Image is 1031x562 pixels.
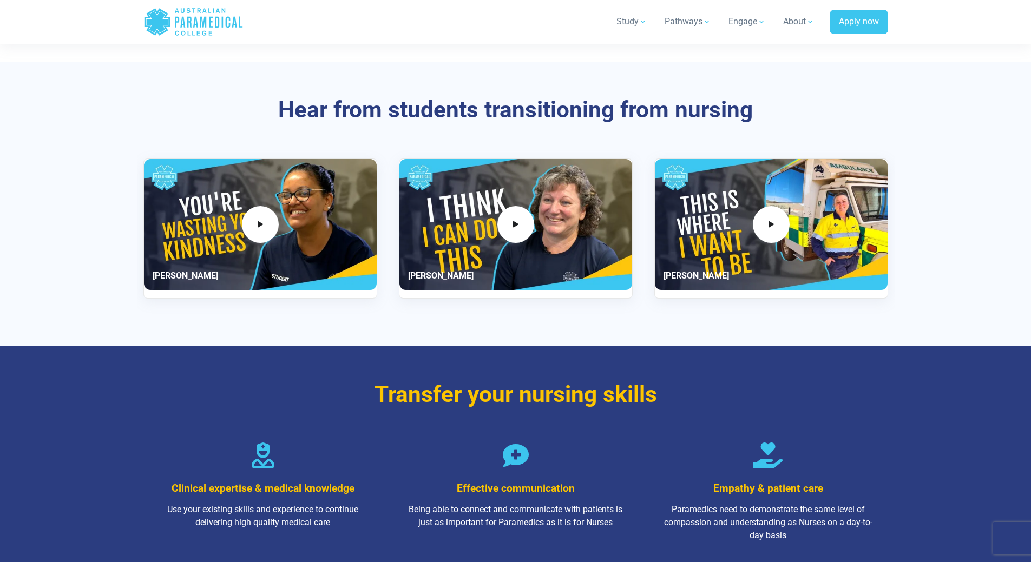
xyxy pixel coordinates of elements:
p: Being able to connect and communicate with patients is just as important for Paramedics as it is ... [404,503,627,529]
span: Effective communication [457,482,575,494]
p: Paramedics need to demonstrate the same level of compassion and understanding as Nurses on a day-... [657,503,879,542]
span: Empathy & patient care [713,482,823,494]
div: 3 / 3 [654,158,888,299]
div: 2 / 3 [399,158,633,299]
h3: Hear from students transitioning from nursing [199,96,832,124]
a: Australian Paramedical College [143,4,244,39]
p: Use your existing skills and experience to continue delivering high quality medical care [152,503,375,529]
h3: Transfer your nursing skills [199,381,832,408]
a: Engage [722,6,772,37]
div: 1 / 3 [143,158,377,299]
a: About [777,6,821,37]
a: Study [610,6,654,37]
a: Pathways [658,6,718,37]
a: Apply now [830,10,888,35]
span: Clinical expertise & medical knowledge [172,482,354,494]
